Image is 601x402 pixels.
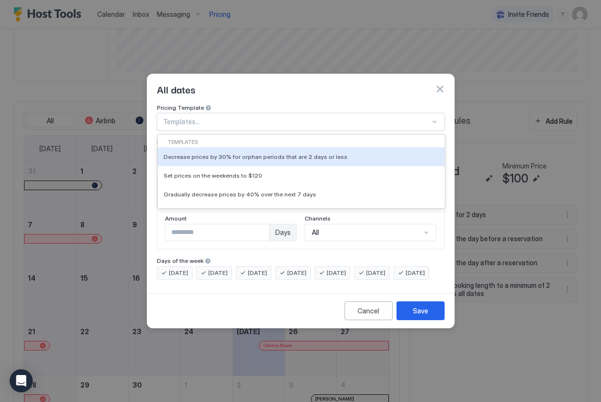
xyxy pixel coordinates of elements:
div: Save [413,306,428,316]
span: [DATE] [327,269,346,277]
span: All [312,228,319,237]
span: Pricing Template [157,104,204,111]
span: Decrease prices by 30% for orphan periods that are 2 days or less [164,153,347,160]
span: Set prices on the weekends to $120 [164,172,262,179]
span: All dates [157,82,195,96]
span: [DATE] [208,269,228,277]
span: Rule Type [157,138,184,145]
span: Amount [165,215,187,222]
span: [DATE] [169,269,188,277]
button: Cancel [345,301,393,320]
input: Input Field [166,224,269,241]
span: [DATE] [406,269,425,277]
div: Cancel [358,306,379,316]
span: Days [275,228,291,237]
span: Days of the week [157,257,204,264]
span: Channels [305,215,331,222]
span: [DATE] [366,269,385,277]
button: Save [396,301,445,320]
span: [DATE] [248,269,267,277]
div: Open Intercom Messenger [10,369,33,392]
div: Templates [162,139,441,146]
span: Gradually decrease prices by 40% over the next 7 days [164,191,316,198]
span: [DATE] [287,269,307,277]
